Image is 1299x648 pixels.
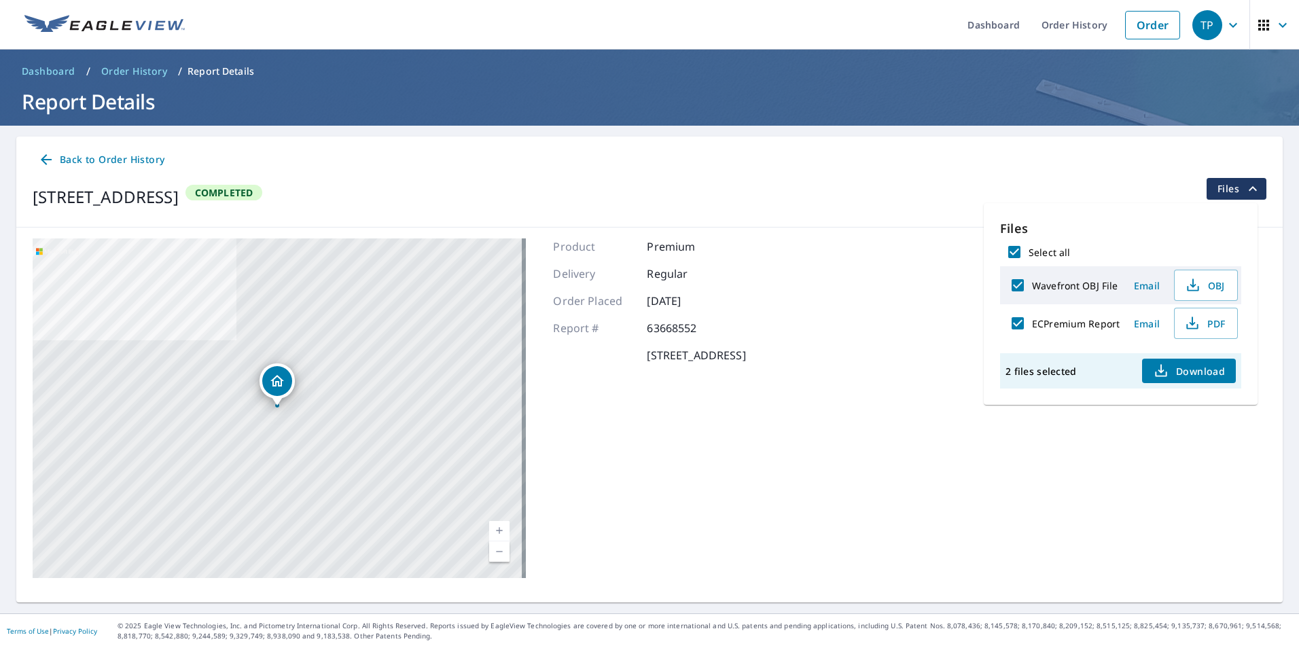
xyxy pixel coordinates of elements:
span: OBJ [1183,277,1226,293]
p: Order Placed [553,293,635,309]
div: Dropped pin, building 1, Residential property, 28 Spouting Whale Ln Gleneden Beach, OR 97388 [260,363,295,406]
p: Report Details [188,65,254,78]
p: Report # [553,320,635,336]
button: Email [1125,275,1169,296]
p: Product [553,238,635,255]
p: Delivery [553,266,635,282]
span: Email [1131,279,1163,292]
a: Order History [96,60,173,82]
span: Back to Order History [38,151,164,168]
span: Email [1131,317,1163,330]
button: filesDropdownBtn-63668552 [1206,178,1266,200]
div: [STREET_ADDRESS] [33,185,179,209]
span: Dashboard [22,65,75,78]
span: Download [1153,363,1225,379]
img: EV Logo [24,15,185,35]
p: 2 files selected [1006,365,1076,378]
a: Dashboard [16,60,81,82]
button: Download [1142,359,1236,383]
a: Back to Order History [33,147,170,173]
span: Files [1217,181,1261,197]
p: Regular [647,266,728,282]
span: Order History [101,65,167,78]
label: ECPremium Report [1032,317,1120,330]
button: Email [1125,313,1169,334]
a: Terms of Use [7,626,49,636]
nav: breadcrumb [16,60,1283,82]
p: Files [1000,219,1241,238]
h1: Report Details [16,88,1283,115]
p: [STREET_ADDRESS] [647,347,745,363]
p: [DATE] [647,293,728,309]
a: Privacy Policy [53,626,97,636]
li: / [178,63,182,79]
li: / [86,63,90,79]
label: Wavefront OBJ File [1032,279,1118,292]
p: | [7,627,97,635]
div: TP [1192,10,1222,40]
span: Completed [187,186,262,199]
button: PDF [1174,308,1238,339]
button: OBJ [1174,270,1238,301]
span: PDF [1183,315,1226,331]
p: 63668552 [647,320,728,336]
label: Select all [1029,246,1070,259]
a: Order [1125,11,1180,39]
a: Current Level 17, Zoom In [489,521,510,541]
p: Premium [647,238,728,255]
a: Current Level 17, Zoom Out [489,541,510,562]
p: © 2025 Eagle View Technologies, Inc. and Pictometry International Corp. All Rights Reserved. Repo... [118,621,1292,641]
